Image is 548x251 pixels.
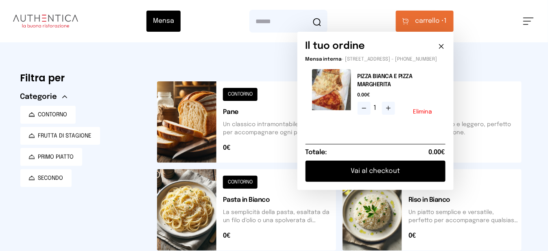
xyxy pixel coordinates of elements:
span: carrello • [415,16,444,26]
button: Categorie [20,91,67,103]
h6: Il tuo ordine [306,40,365,53]
h2: PIZZA BIANCA E PIZZA MARGHERITA [358,72,439,89]
img: logo.8f33a47.png [13,15,78,28]
span: 1 [374,103,379,113]
span: Mensa interna [306,57,342,62]
p: - [STREET_ADDRESS] - [PHONE_NUMBER] [306,56,445,63]
span: 1 [415,16,447,26]
span: 0.00€ [429,148,445,157]
button: PRIMO PIATTO [20,148,82,166]
span: CONTORNO [38,111,68,119]
span: 0.00€ [358,92,439,98]
button: Mensa [146,11,181,32]
span: Categorie [20,91,57,103]
span: SECONDO [38,174,63,182]
h6: Filtra per [20,72,144,85]
span: FRUTTA DI STAGIONE [38,132,92,140]
button: carrello •1 [396,11,454,32]
h6: Totale: [306,148,327,157]
span: PRIMO PIATTO [38,153,74,161]
button: FRUTTA DI STAGIONE [20,127,100,145]
img: media [312,69,351,110]
button: SECONDO [20,169,72,187]
button: CONTORNO [20,106,76,124]
button: Elimina [413,109,432,115]
button: Vai al checkout [306,161,445,182]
